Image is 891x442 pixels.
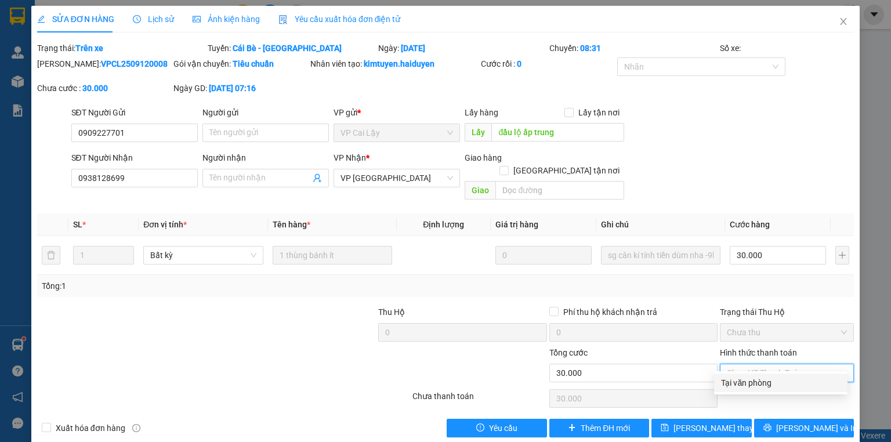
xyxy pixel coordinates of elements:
[568,423,576,433] span: plus
[42,246,60,265] button: delete
[517,59,521,68] b: 0
[173,57,307,70] div: Gói vận chuyển:
[341,124,453,142] span: VP Cai Lậy
[839,17,848,26] span: close
[827,6,860,38] button: Close
[727,364,847,382] span: Chọn HT Thanh Toán
[37,82,171,95] div: Chưa cước :
[82,84,108,93] b: 30.000
[661,423,669,433] span: save
[378,307,405,317] span: Thu Hộ
[574,106,624,119] span: Lấy tận nơi
[42,280,345,292] div: Tổng: 1
[476,423,484,433] span: exclamation-circle
[720,306,854,318] div: Trạng thái Thu Hộ
[101,59,168,68] b: VPCL2509120008
[509,164,624,177] span: [GEOGRAPHIC_DATA] tận nơi
[133,15,174,24] span: Lịch sử
[495,181,624,200] input: Dọc đường
[548,42,719,55] div: Chuyến:
[447,419,547,437] button: exclamation-circleYêu cầu
[207,42,377,55] div: Tuyến:
[310,57,479,70] div: Nhân viên tạo:
[495,220,538,229] span: Giá trị hàng
[273,246,392,265] input: VD: Bàn, Ghế
[495,246,592,265] input: 0
[673,422,766,434] span: [PERSON_NAME] thay đổi
[334,106,460,119] div: VP gửi
[727,324,847,341] span: Chưa thu
[193,15,260,24] span: Ảnh kiện hàng
[37,15,114,24] span: SỬA ĐƠN HÀNG
[273,220,310,229] span: Tên hàng
[423,220,464,229] span: Định lượng
[465,153,502,162] span: Giao hàng
[202,151,329,164] div: Người nhận
[465,123,491,142] span: Lấy
[202,106,329,119] div: Người gửi
[601,246,720,265] input: Ghi Chú
[465,181,495,200] span: Giao
[580,44,601,53] b: 08:31
[754,419,854,437] button: printer[PERSON_NAME] và In
[173,82,307,95] div: Ngày GD:
[719,42,855,55] div: Số xe:
[559,306,662,318] span: Phí thu hộ khách nhận trả
[132,424,140,432] span: info-circle
[75,44,103,53] b: Trên xe
[278,15,288,24] img: icon
[776,422,857,434] span: [PERSON_NAME] và In
[341,169,453,187] span: VP Sài Gòn
[489,422,517,434] span: Yêu cầu
[596,213,725,236] th: Ghi chú
[37,57,171,70] div: [PERSON_NAME]:
[835,246,849,265] button: plus
[730,220,770,229] span: Cước hàng
[73,220,82,229] span: SL
[334,153,366,162] span: VP Nhận
[465,108,498,117] span: Lấy hàng
[549,348,588,357] span: Tổng cước
[491,123,624,142] input: Dọc đường
[411,390,548,410] div: Chưa thanh toán
[721,376,841,389] div: Tại văn phòng
[651,419,752,437] button: save[PERSON_NAME] thay đổi
[133,15,141,23] span: clock-circle
[71,106,198,119] div: SĐT Người Gửi
[150,247,256,264] span: Bất kỳ
[51,422,130,434] span: Xuất hóa đơn hàng
[36,42,207,55] div: Trạng thái:
[233,44,342,53] b: Cái Bè - [GEOGRAPHIC_DATA]
[143,220,187,229] span: Đơn vị tính
[233,59,274,68] b: Tiêu chuẩn
[278,15,401,24] span: Yêu cầu xuất hóa đơn điện tử
[193,15,201,23] span: picture
[763,423,772,433] span: printer
[313,173,322,183] span: user-add
[401,44,425,53] b: [DATE]
[364,59,434,68] b: kimtuyen.haiduyen
[481,57,615,70] div: Cước rồi :
[549,419,650,437] button: plusThêm ĐH mới
[37,15,45,23] span: edit
[581,422,630,434] span: Thêm ĐH mới
[720,348,797,357] label: Hình thức thanh toán
[377,42,548,55] div: Ngày:
[71,151,198,164] div: SĐT Người Nhận
[209,84,256,93] b: [DATE] 07:16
